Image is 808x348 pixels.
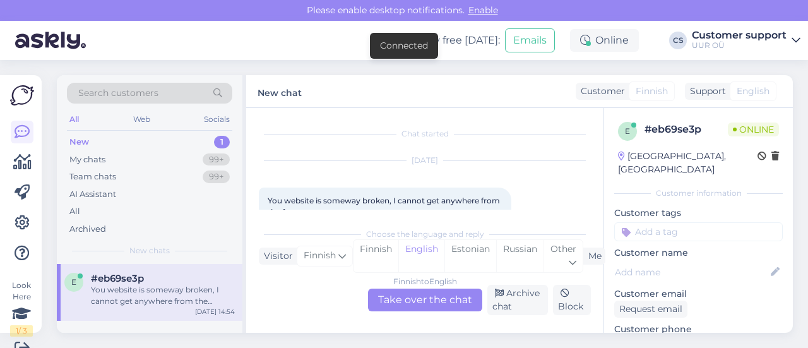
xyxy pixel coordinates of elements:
[203,153,230,166] div: 99+
[505,28,555,52] button: Emails
[583,249,602,263] div: Me
[669,32,687,49] div: CS
[368,289,482,311] div: Take over the chat
[91,273,144,284] span: #eb69se3p
[304,249,336,263] span: Finnish
[614,222,783,241] input: Add a tag
[444,240,496,272] div: Estonian
[259,128,591,140] div: Chat started
[201,111,232,128] div: Socials
[645,122,728,137] div: # eb69se3p
[69,171,116,183] div: Team chats
[728,123,779,136] span: Online
[268,196,502,217] span: You website is someway broken, I cannot get anywhere from the frontpage
[131,111,153,128] div: Web
[614,287,783,301] p: Customer email
[10,280,33,337] div: Look Here
[636,85,668,98] span: Finnish
[550,243,576,255] span: Other
[353,240,398,272] div: Finnish
[692,40,787,51] div: UUR OÜ
[10,325,33,337] div: 1 / 3
[69,188,116,201] div: AI Assistant
[398,33,500,48] div: Try free [DATE]:
[91,284,235,307] div: You website is someway broken, I cannot get anywhere from the frontpage
[203,171,230,183] div: 99+
[10,85,34,105] img: Askly Logo
[69,136,89,148] div: New
[214,136,230,148] div: 1
[614,246,783,260] p: Customer name
[570,29,639,52] div: Online
[380,39,428,52] div: Connected
[614,188,783,199] div: Customer information
[195,307,235,316] div: [DATE] 14:54
[618,150,757,176] div: [GEOGRAPHIC_DATA], [GEOGRAPHIC_DATA]
[69,205,80,218] div: All
[614,207,783,220] p: Customer tags
[258,83,302,100] label: New chat
[129,245,170,256] span: New chats
[71,277,76,287] span: e
[614,301,687,318] div: Request email
[576,85,625,98] div: Customer
[615,265,768,279] input: Add name
[259,229,591,240] div: Choose the language and reply
[737,85,769,98] span: English
[692,30,800,51] a: Customer supportUUR OÜ
[69,223,106,236] div: Archived
[553,285,591,315] div: Block
[625,126,630,136] span: e
[259,249,293,263] div: Visitor
[259,155,591,166] div: [DATE]
[78,87,158,100] span: Search customers
[465,4,502,16] span: Enable
[398,240,444,272] div: English
[692,30,787,40] div: Customer support
[393,276,457,287] div: Finnish to English
[69,153,105,166] div: My chats
[487,285,549,315] div: Archive chat
[67,111,81,128] div: All
[685,85,726,98] div: Support
[496,240,544,272] div: Russian
[614,323,783,336] p: Customer phone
